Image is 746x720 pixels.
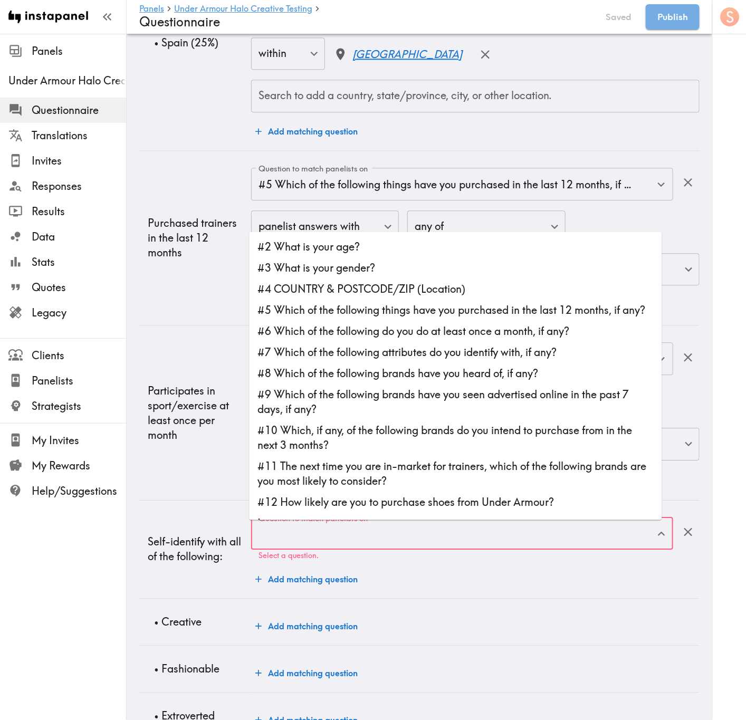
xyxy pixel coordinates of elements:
[653,176,670,193] button: Open
[32,458,126,473] span: My Rewards
[250,279,662,300] li: #4 COUNTRY & POSTCODE/ZIP (Location)
[250,363,662,384] li: #8 Which of the following brands have you heard of, if any?
[251,663,362,684] button: Add matching question
[32,348,126,363] span: Clients
[250,456,662,492] li: #11 The next time you are in-market for trainers, which of the following brands are you most like...
[251,121,362,142] button: Add matching question
[32,128,126,143] span: Translations
[174,4,312,14] a: Under Armour Halo Creative Testing
[333,47,462,62] a: Spain
[32,373,126,388] span: Panelists
[251,210,399,243] div: panelist answers with
[154,615,243,629] p: • Creative
[259,551,666,560] p: Select a question.
[646,4,700,30] button: Publish
[250,420,662,456] li: #10 Which, if any, of the following brands do you intend to purchase from in the next 3 months?
[32,484,126,498] span: Help/Suggestions
[32,204,126,219] span: Results
[259,513,368,524] label: Question to match panelists on
[32,255,126,270] span: Stats
[653,525,670,542] button: Close
[250,257,662,279] li: #3 What is your gender?
[251,37,325,70] div: within
[259,163,368,175] label: Question to match panelists on
[148,383,243,443] p: Participates in sport/exercise at least once per month
[250,342,662,363] li: #7 Which of the following attributes do you identify with, if any?
[251,616,362,637] button: Add matching question
[250,236,662,257] li: #2 What is your age?
[32,44,126,59] span: Panels
[8,73,126,88] span: Under Armour Halo Creative Testing
[32,305,126,320] span: Legacy
[32,179,126,194] span: Responses
[407,210,566,243] div: any of
[352,47,462,62] p: [GEOGRAPHIC_DATA]
[154,661,243,676] p: • Fashionable
[32,399,126,414] span: Strategists
[726,8,734,26] span: S
[32,229,126,244] span: Data
[251,569,362,590] button: Add matching question
[148,216,243,260] p: Purchased trainers in the last 12 months
[250,300,662,321] li: #5 Which of the following things have you purchased in the last 12 months, if any?
[250,384,662,420] li: #9 Which of the following brands have you seen advertised online in the past 7 days, if any?
[32,280,126,295] span: Quotes
[139,4,164,14] a: Panels
[32,433,126,448] span: My Invites
[139,14,591,30] h4: Questionnaire
[250,321,662,342] li: #6 Which of the following do you do at least once a month, if any?
[154,35,243,50] p: • Spain (25%)
[250,513,662,534] li: Language
[32,153,126,168] span: Invites
[32,103,126,118] span: Questionnaire
[719,6,740,27] button: S
[250,492,662,513] li: #12 How likely are you to purchase shoes from Under Armour?
[148,534,243,564] p: Self-identify with all of the following:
